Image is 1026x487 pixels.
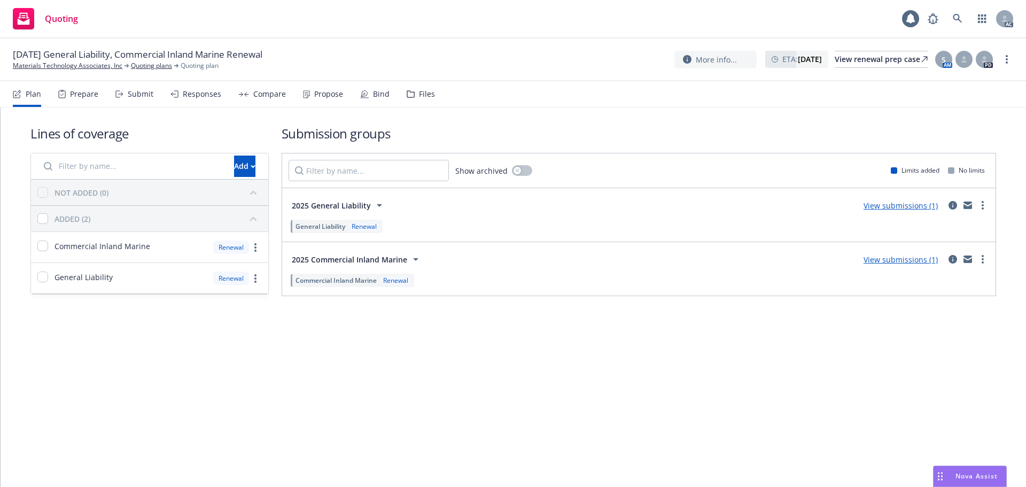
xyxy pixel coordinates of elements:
[864,254,938,265] a: View submissions (1)
[976,253,989,266] a: more
[55,210,262,227] button: ADDED (2)
[835,51,928,68] a: View renewal prep case
[933,466,1007,487] button: Nova Assist
[955,471,998,481] span: Nova Assist
[128,90,153,98] div: Submit
[314,90,343,98] div: Propose
[961,199,974,212] a: mail
[234,156,255,176] div: Add
[131,61,172,71] a: Quoting plans
[181,61,219,71] span: Quoting plan
[70,90,98,98] div: Prepare
[864,200,938,211] a: View submissions (1)
[213,272,249,285] div: Renewal
[55,184,262,201] button: NOT ADDED (0)
[183,90,221,98] div: Responses
[55,213,90,225] div: ADDED (2)
[213,241,249,254] div: Renewal
[373,90,390,98] div: Bind
[9,4,82,34] a: Quoting
[349,222,379,231] div: Renewal
[30,125,269,142] h1: Lines of coverage
[296,276,377,285] span: Commercial Inland Marine
[289,195,389,216] button: 2025 General Liability
[798,54,822,64] strong: [DATE]
[234,156,255,177] button: Add
[13,48,262,61] span: [DATE] General Liability, Commercial Inland Marine Renewal
[455,165,508,176] span: Show archived
[282,125,996,142] h1: Submission groups
[13,61,122,71] a: Materials Technology Associates, Inc
[971,8,993,29] a: Switch app
[835,51,928,67] div: View renewal prep case
[942,54,946,65] span: S
[782,53,822,65] span: ETA :
[292,254,407,265] span: 2025 Commercial Inland Marine
[37,156,228,177] input: Filter by name...
[55,241,150,252] span: Commercial Inland Marine
[419,90,435,98] div: Files
[289,249,425,270] button: 2025 Commercial Inland Marine
[253,90,286,98] div: Compare
[296,222,345,231] span: General Liability
[289,160,449,181] input: Filter by name...
[292,200,371,211] span: 2025 General Liability
[961,253,974,266] a: mail
[381,276,410,285] div: Renewal
[674,51,757,68] button: More info...
[55,272,113,283] span: General Liability
[948,166,985,175] div: No limits
[55,187,108,198] div: NOT ADDED (0)
[946,253,959,266] a: circleInformation
[934,466,947,486] div: Drag to move
[1000,53,1013,66] a: more
[249,241,262,254] a: more
[45,14,78,23] span: Quoting
[249,272,262,285] a: more
[922,8,944,29] a: Report a Bug
[26,90,41,98] div: Plan
[976,199,989,212] a: more
[947,8,968,29] a: Search
[946,199,959,212] a: circleInformation
[891,166,939,175] div: Limits added
[696,54,737,65] span: More info...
